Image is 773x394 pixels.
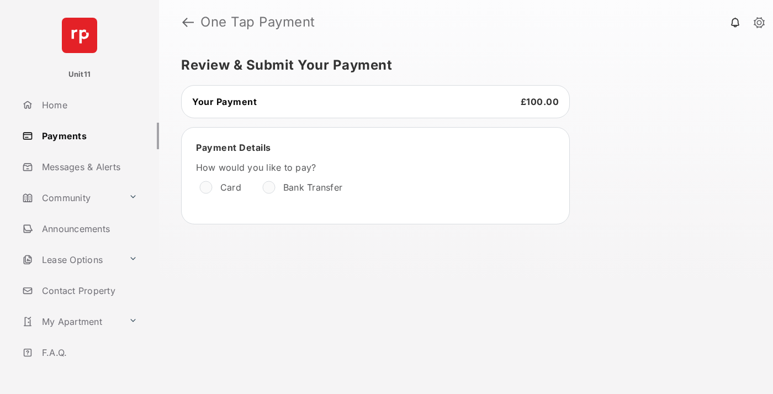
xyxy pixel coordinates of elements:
[68,69,91,80] p: Unit11
[18,277,159,304] a: Contact Property
[181,59,742,72] h5: Review & Submit Your Payment
[62,18,97,53] img: svg+xml;base64,PHN2ZyB4bWxucz0iaHR0cDovL3d3dy53My5vcmcvMjAwMC9zdmciIHdpZHRoPSI2NCIgaGVpZ2h0PSI2NC...
[18,308,124,335] a: My Apartment
[18,123,159,149] a: Payments
[18,339,159,366] a: F.A.Q.
[196,142,271,153] span: Payment Details
[192,96,257,107] span: Your Payment
[200,15,315,29] strong: One Tap Payment
[283,182,342,193] label: Bank Transfer
[220,182,241,193] label: Card
[18,246,124,273] a: Lease Options
[521,96,559,107] span: £100.00
[18,154,159,180] a: Messages & Alerts
[18,92,159,118] a: Home
[18,185,124,211] a: Community
[196,162,527,173] label: How would you like to pay?
[18,216,159,242] a: Announcements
